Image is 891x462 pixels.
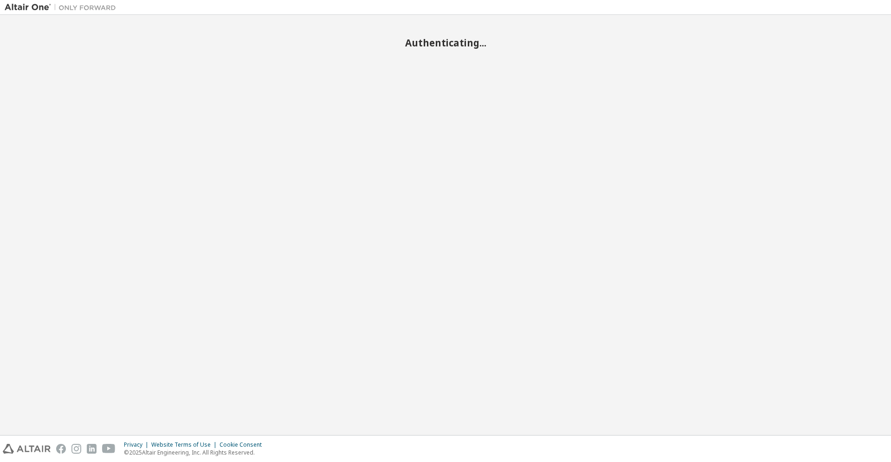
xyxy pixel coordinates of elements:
img: instagram.svg [71,444,81,454]
p: © 2025 Altair Engineering, Inc. All Rights Reserved. [124,449,267,456]
img: linkedin.svg [87,444,97,454]
img: altair_logo.svg [3,444,51,454]
div: Cookie Consent [220,441,267,449]
img: youtube.svg [102,444,116,454]
div: Privacy [124,441,151,449]
img: Altair One [5,3,121,12]
div: Website Terms of Use [151,441,220,449]
h2: Authenticating... [5,37,886,49]
img: facebook.svg [56,444,66,454]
